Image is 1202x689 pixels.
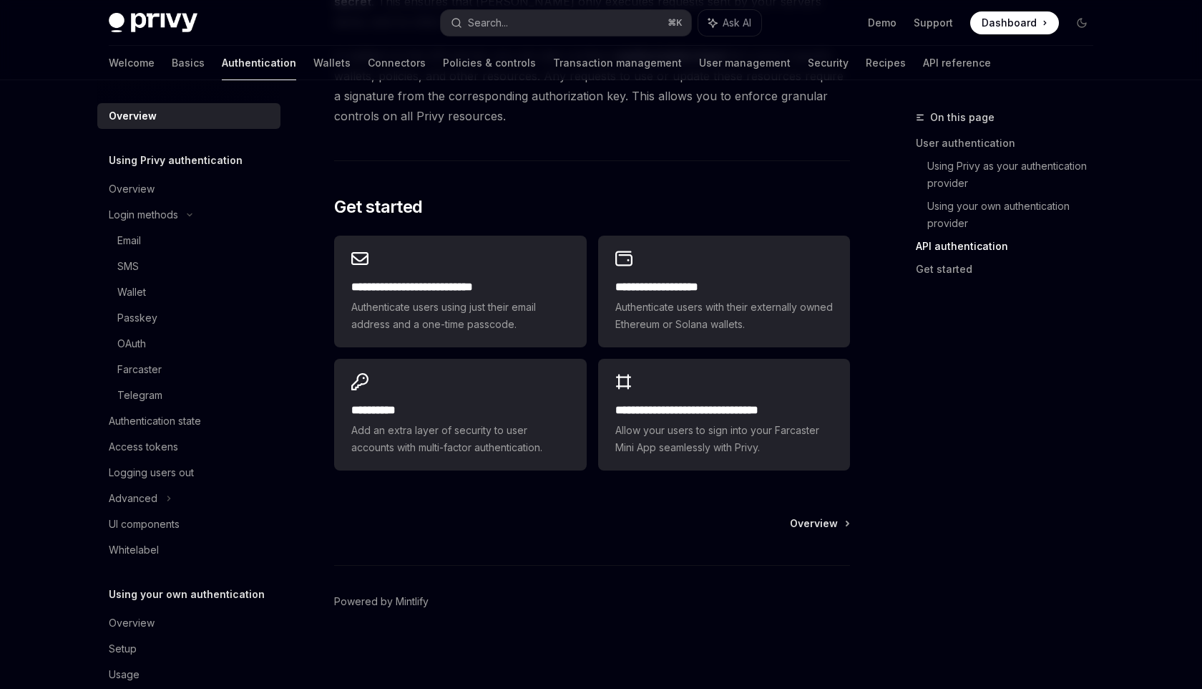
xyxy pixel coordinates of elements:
a: Using your own authentication provider [927,195,1105,235]
a: Overview [790,516,849,531]
a: Usage [97,662,280,688]
a: Telegram [97,382,280,408]
a: **** **** **** ****Authenticate users with their externally owned Ethereum or Solana wallets. [598,236,850,347]
a: SMS [97,254,280,279]
span: Authenticate users with their externally owned Ethereum or Solana wallets. [615,299,833,333]
div: Farcaster [117,361,162,378]
div: UI components [109,516,180,533]
a: Authentication [222,46,296,80]
div: Wallet [117,284,146,301]
a: Policies & controls [443,46,536,80]
span: On this page [930,109,995,126]
a: Recipes [866,46,906,80]
div: Access tokens [109,438,178,456]
a: Transaction management [553,46,682,80]
div: Logging users out [109,464,194,481]
a: Logging users out [97,460,280,486]
a: API reference [923,46,991,80]
a: Whitelabel [97,537,280,563]
a: Welcome [109,46,155,80]
a: Farcaster [97,357,280,382]
div: Overview [109,107,157,125]
span: Ask AI [723,16,751,30]
a: Demo [868,16,896,30]
div: Email [117,232,141,249]
a: Dashboard [970,11,1059,34]
a: User authentication [916,132,1105,155]
div: Whitelabel [109,541,159,559]
a: Overview [97,610,280,636]
div: Overview [109,180,155,198]
div: Search... [468,14,508,32]
div: Passkey [117,309,157,327]
a: Wallets [313,46,351,80]
div: Advanced [109,490,157,507]
div: Authentication state [109,413,201,430]
a: Basics [172,46,205,80]
h5: Using your own authentication [109,586,265,603]
button: Toggle dark mode [1070,11,1093,34]
a: Get started [916,258,1105,281]
a: Authentication state [97,408,280,434]
a: Security [808,46,849,80]
div: OAuth [117,335,146,352]
button: Search...⌘K [441,10,691,36]
span: Allow your users to sign into your Farcaster Mini App seamlessly with Privy. [615,422,833,456]
div: Telegram [117,387,162,404]
a: Overview [97,176,280,202]
a: Passkey [97,305,280,331]
span: Dashboard [982,16,1037,30]
a: Access tokens [97,434,280,460]
h5: Using Privy authentication [109,152,243,169]
span: Add an extra layer of security to user accounts with multi-factor authentication. [351,422,569,456]
img: dark logo [109,13,197,33]
a: API authentication [916,235,1105,258]
a: User management [699,46,791,80]
a: Overview [97,103,280,129]
span: In addition to the API secret, you can also configure that control specific wallets, policies, an... [334,46,850,126]
a: UI components [97,511,280,537]
a: Email [97,228,280,254]
div: Setup [109,640,137,657]
a: Wallet [97,279,280,305]
button: Ask AI [698,10,761,36]
span: Get started [334,196,422,218]
a: Using Privy as your authentication provider [927,155,1105,195]
a: **** *****Add an extra layer of security to user accounts with multi-factor authentication. [334,359,586,471]
span: Authenticate users using just their email address and a one-time passcode. [351,299,569,333]
div: SMS [117,258,139,275]
div: Usage [109,666,140,683]
span: Overview [790,516,838,531]
span: ⌘ K [668,17,683,29]
a: Setup [97,636,280,662]
a: OAuth [97,331,280,357]
a: Connectors [368,46,426,80]
div: Overview [109,615,155,632]
a: Powered by Mintlify [334,594,429,609]
div: Login methods [109,206,178,223]
a: Support [914,16,953,30]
